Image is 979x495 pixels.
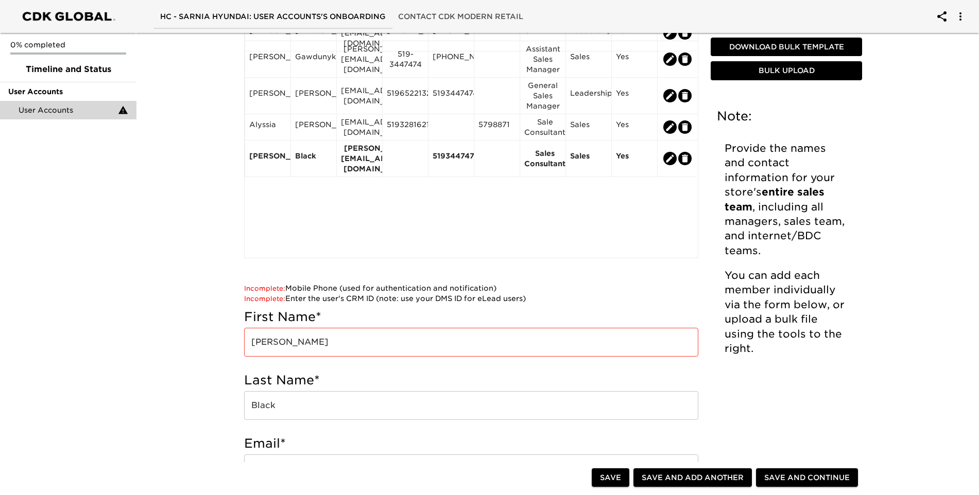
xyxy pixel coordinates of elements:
[711,38,862,57] button: Download Bulk Template
[249,119,286,135] div: Alyssia
[341,44,378,75] div: [PERSON_NAME][EMAIL_ADDRESS][DOMAIN_NAME]
[663,26,677,40] button: edit
[663,120,677,134] button: edit
[570,51,607,67] div: Sales
[570,88,607,103] div: Leadership
[600,471,621,484] span: Save
[341,143,378,174] div: [PERSON_NAME][EMAIL_ADDRESS][DOMAIN_NAME]
[616,51,653,67] div: Yes
[8,86,128,97] span: User Accounts
[524,80,561,111] div: General Sales Manager
[616,25,653,41] div: Yes
[930,4,954,29] button: account of current user
[478,119,516,135] div: 5798871
[524,148,561,169] div: Sales Consultant
[244,294,526,303] a: Enter the user's CRM ID (note: use your DMS ID for eLead users)
[663,89,677,102] button: edit
[295,119,332,135] div: [PERSON_NAME]
[387,25,424,41] div: [PHONE_NUMBER]
[244,309,698,325] h5: First Name
[244,372,698,388] h5: Last Name
[616,88,653,103] div: Yes
[524,117,561,137] div: Sale Consultant
[295,151,332,166] div: Black
[249,151,286,166] div: [PERSON_NAME]
[715,65,858,78] span: Bulk Upload
[8,63,128,76] span: Timeline and Status
[725,142,838,198] span: Provide the names and contact information for your store's
[592,468,629,487] button: Save
[725,186,828,213] strong: entire sales team
[433,88,470,103] div: 5193447474
[244,284,496,292] a: Mobile Phone (used for authentication and notification)
[756,468,858,487] button: Save and Continue
[764,471,850,484] span: Save and Continue
[570,151,607,166] div: Sales
[725,201,848,257] span: , including all managers, sales team, and internet/BDC teams.
[341,117,378,137] div: [EMAIL_ADDRESS][DOMAIN_NAME]
[433,25,470,41] div: [PHONE_NUMBER]
[663,152,677,165] button: edit
[295,25,332,41] div: [PERSON_NAME]
[642,471,744,484] span: Save and Add Another
[387,49,424,69] div: 519-3447474
[616,119,653,135] div: Yes
[249,51,286,67] div: [PERSON_NAME]
[295,51,332,67] div: Gawdunyk
[524,44,561,75] div: Assistant Sales Manager
[663,52,677,66] button: edit
[678,89,692,102] button: edit
[244,435,698,452] h5: Email
[725,269,848,355] span: You can add each member individually via the form below, or upload a bulk file using the tools to...
[398,10,523,23] span: Contact CDK Modern Retail
[160,10,386,23] span: HC - Sarnia Hyundai: User Accounts's Onboarding
[633,468,752,487] button: Save and Add Another
[433,151,470,166] div: 5193447474
[387,88,424,103] div: 5196522132
[678,152,692,165] button: edit
[19,105,118,115] span: User Accounts
[948,4,973,29] button: account of current user
[249,88,286,103] div: [PERSON_NAME]
[715,41,858,54] span: Download Bulk Template
[244,295,285,303] span: Incomplete:
[295,88,332,103] div: [PERSON_NAME]
[570,119,607,135] div: Sales
[433,51,470,67] div: [PHONE_NUMBER]
[249,25,286,41] div: [PERSON_NAME]
[524,25,561,41] div: GM
[678,120,692,134] button: edit
[678,26,692,40] button: edit
[717,108,856,125] h5: Note:
[244,285,285,292] span: Incomplete:
[711,62,862,81] button: Bulk Upload
[10,40,126,50] p: 0% completed
[341,85,378,106] div: [EMAIL_ADDRESS][DOMAIN_NAME]
[616,151,653,166] div: Yes
[570,25,607,41] div: Leadership
[387,119,424,135] div: 5193281621
[678,52,692,66] button: edit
